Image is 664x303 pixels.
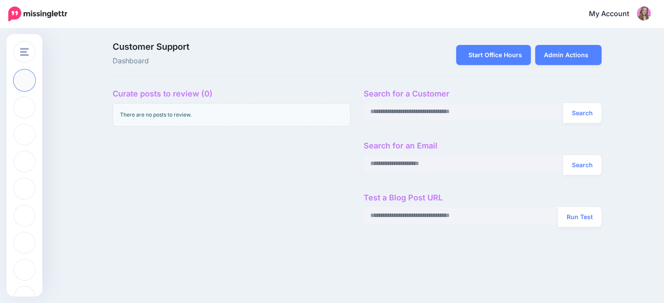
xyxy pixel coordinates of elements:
a: My Account [580,3,651,25]
a: Start Office Hours [456,45,531,65]
button: Search [563,155,602,175]
div: There are no posts to review. [113,103,351,127]
h4: Search for an Email [364,141,602,151]
h4: Test a Blog Post URL [364,193,602,203]
h4: Curate posts to review (0) [113,89,351,99]
button: Search [563,103,602,123]
img: menu.png [20,48,29,56]
h4: Search for a Customer [364,89,602,99]
span: Dashboard [113,55,434,67]
a: Admin Actions [535,45,602,65]
span: Customer Support [113,42,434,51]
img: Missinglettr [8,7,67,21]
button: Run Test [558,207,602,227]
